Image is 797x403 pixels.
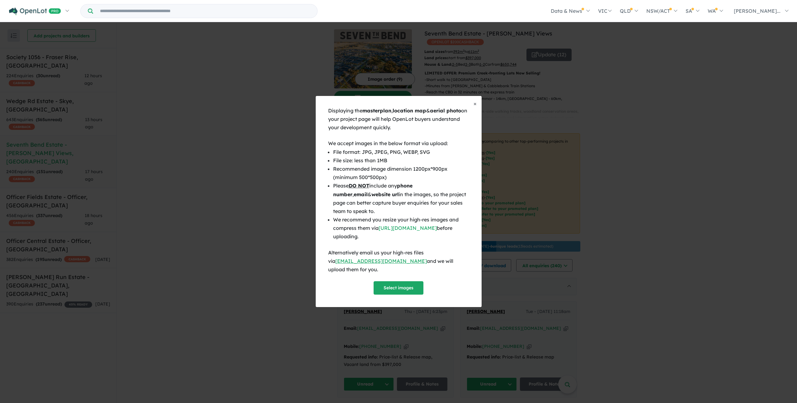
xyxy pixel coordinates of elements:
[94,4,316,18] input: Try estate name, suburb, builder or developer
[349,183,369,189] u: DO NOT
[328,107,469,132] div: Displaying the , & on your project page will help OpenLot buyers understand your development quic...
[474,100,477,107] span: ×
[333,216,469,241] li: We recommend you resize your high-res images and compress them via before uploading.
[374,281,423,295] button: Select images
[333,165,469,182] li: Recommended image dimension 1200px*900px (minimum 500*500px)
[734,8,780,14] span: [PERSON_NAME]...
[333,156,469,165] li: File size: less than 1MB
[371,191,399,197] b: website url
[333,182,469,216] li: Please include any , & in the images, so the project page can better capture buyer enquiries for ...
[328,249,469,274] div: Alternatively email us your high-res files via and we will upload them for you.
[328,139,469,148] div: We accept images in the below format via upload:
[393,107,426,114] b: location map
[430,107,461,114] b: aerial photo
[354,191,368,197] b: email
[9,7,61,15] img: Openlot PRO Logo White
[379,225,437,231] a: [URL][DOMAIN_NAME]
[335,258,427,264] a: [EMAIL_ADDRESS][DOMAIN_NAME]
[362,107,391,114] b: masterplan
[333,183,413,197] b: phone number
[333,148,469,156] li: File format: JPG, JPEG, PNG, WEBP, SVG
